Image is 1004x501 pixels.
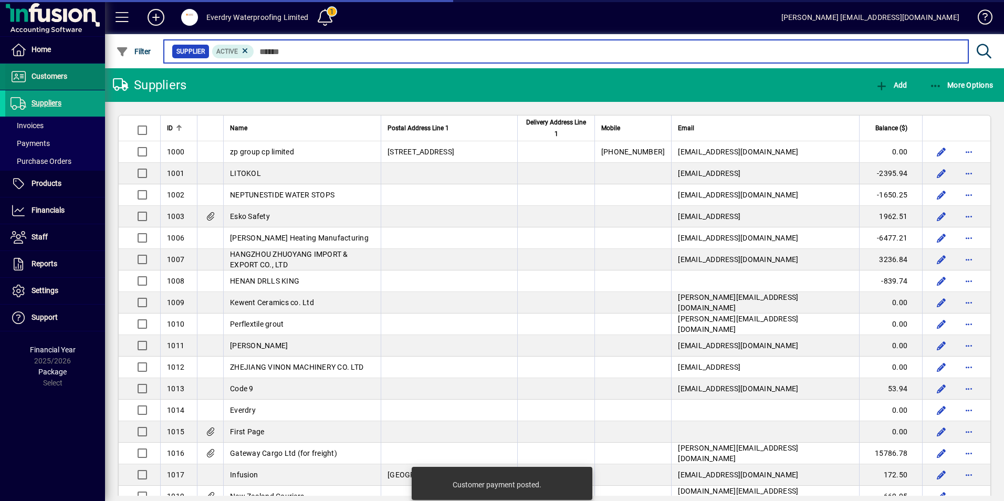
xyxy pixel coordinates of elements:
td: -839.74 [859,270,922,292]
span: [PERSON_NAME][EMAIL_ADDRESS][DOMAIN_NAME] [678,315,798,333]
a: Financials [5,197,105,224]
a: Reports [5,251,105,277]
button: Edit [933,316,950,332]
button: Filter [113,42,154,61]
button: Edit [933,165,950,182]
div: Customer payment posted. [453,479,541,490]
span: 1006 [167,234,184,242]
button: Edit [933,251,950,268]
button: Edit [933,273,950,289]
button: More options [960,402,977,419]
button: More options [960,294,977,311]
button: More options [960,186,977,203]
span: 1001 [167,169,184,178]
button: Edit [933,466,950,483]
td: 53.94 [859,378,922,400]
div: ID [167,122,191,134]
span: Mobile [601,122,620,134]
span: Reports [32,259,57,268]
td: -1650.25 [859,184,922,206]
span: [EMAIL_ADDRESS][DOMAIN_NAME] [678,234,798,242]
span: Active [216,48,238,55]
span: First Page [230,427,265,436]
a: Products [5,171,105,197]
span: ZHEJIANG VINON MACHINERY CO. LTD [230,363,363,371]
span: [EMAIL_ADDRESS][DOMAIN_NAME] [678,255,798,264]
span: Filter [116,47,151,56]
span: Supplier [176,46,205,57]
td: 0.00 [859,314,922,335]
button: Edit [933,229,950,246]
span: [PERSON_NAME][EMAIL_ADDRESS][DOMAIN_NAME] [678,293,798,312]
td: -2395.94 [859,163,922,184]
td: 0.00 [859,292,922,314]
button: More options [960,466,977,483]
span: zp group cp limited [230,148,294,156]
a: Customers [5,64,105,90]
span: [EMAIL_ADDRESS] [678,363,740,371]
button: Edit [933,337,950,354]
button: Add [139,8,173,27]
span: [EMAIL_ADDRESS][DOMAIN_NAME] [678,191,798,199]
span: ID [167,122,173,134]
span: Postal Address Line 1 [388,122,449,134]
span: Infusion [230,471,258,479]
button: Profile [173,8,206,27]
button: More options [960,165,977,182]
span: 1019 [167,492,184,500]
div: Balance ($) [866,122,917,134]
button: Edit [933,294,950,311]
td: -6477.21 [859,227,922,249]
span: 1015 [167,427,184,436]
td: 172.50 [859,464,922,486]
a: Support [5,305,105,331]
span: [EMAIL_ADDRESS][DOMAIN_NAME] [678,148,798,156]
button: More options [960,229,977,246]
span: Everdry [230,406,256,414]
span: Esko Safety [230,212,270,221]
td: 1962.51 [859,206,922,227]
div: [PERSON_NAME] [EMAIL_ADDRESS][DOMAIN_NAME] [781,9,959,26]
span: Home [32,45,51,54]
span: Balance ($) [875,122,907,134]
td: 3236.84 [859,249,922,270]
button: Edit [933,423,950,440]
td: 0.00 [859,335,922,357]
span: Invoices [11,121,44,130]
span: Gateway Cargo Ltd (for freight) [230,449,337,457]
td: 15786.78 [859,443,922,464]
span: 1013 [167,384,184,393]
span: [EMAIL_ADDRESS][DOMAIN_NAME] [678,341,798,350]
span: 1007 [167,255,184,264]
span: [PERSON_NAME][EMAIL_ADDRESS][DOMAIN_NAME] [678,444,798,463]
span: 1009 [167,298,184,307]
button: More options [960,423,977,440]
button: Edit [933,186,950,203]
span: [PERSON_NAME] Heating Manufacturing [230,234,369,242]
button: Edit [933,143,950,160]
td: 0.00 [859,141,922,163]
button: More options [960,445,977,462]
a: Settings [5,278,105,304]
div: Suppliers [113,77,186,93]
span: 1012 [167,363,184,371]
span: 1003 [167,212,184,221]
button: Edit [933,380,950,397]
span: Delivery Address Line 1 [524,117,588,140]
a: Home [5,37,105,63]
span: Settings [32,286,58,295]
button: More options [960,380,977,397]
div: Everdry Waterproofing Limited [206,9,308,26]
a: Purchase Orders [5,152,105,170]
span: NEPTUNESTIDE WATER STOPS [230,191,334,199]
span: 1016 [167,449,184,457]
span: Email [678,122,694,134]
span: 1011 [167,341,184,350]
button: Edit [933,208,950,225]
button: More options [960,208,977,225]
button: More Options [927,76,996,95]
span: Staff [32,233,48,241]
button: More options [960,337,977,354]
button: Edit [933,359,950,375]
span: Package [38,368,67,376]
